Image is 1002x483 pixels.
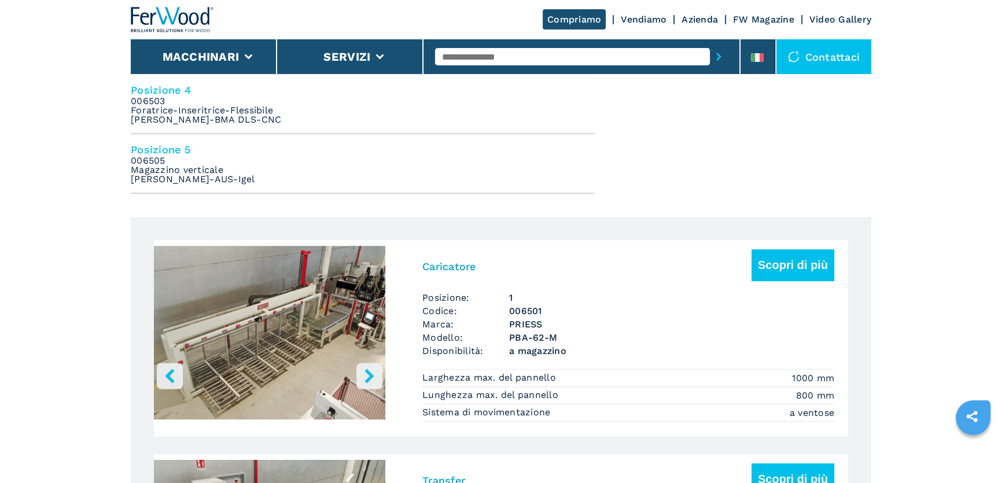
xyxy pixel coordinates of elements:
span: Marca: [422,318,509,331]
span: Posizione: [422,291,509,304]
button: Scopri di più [751,249,834,281]
img: Ferwood [131,7,214,32]
em: 800 mm [796,389,835,402]
button: right-button [356,363,382,389]
em: 1000 mm [792,371,834,385]
h3: Caricatore [422,260,476,273]
a: Video Gallery [809,14,871,25]
a: Compriamo [543,9,606,30]
span: Codice: [422,304,509,318]
h4: Posizione 4 [131,83,595,97]
span: a magazzino [509,344,834,357]
li: Posizione 5 [131,134,595,194]
li: Posizione 4 [131,75,595,134]
em: 006503 Foratrice-Inseritrice-Flessibile [PERSON_NAME]-BMA DLS-CNC [131,97,281,124]
button: left-button [157,363,183,389]
em: 006505 Magazzino verticale [PERSON_NAME]-AUS-Igel [131,156,255,184]
button: Servizi [323,50,370,64]
button: Macchinari [163,50,240,64]
a: left-buttonright-buttonGo to Slide 1Go to Slide 2Go to Slide 3Go to Slide 4Go to Slide 5Go to Sli... [154,240,848,437]
span: Modello: [422,331,509,344]
p: Sistema di movimentazione [422,406,554,419]
span: Disponibilità: [422,344,509,357]
img: e0e4851bc17af2113dc59fb0dff0a9a2 [154,246,385,419]
img: Contattaci [788,51,800,62]
a: FW Magazine [733,14,794,25]
a: sharethis [957,402,986,431]
span: 1 [509,291,834,304]
a: Vendiamo [621,14,666,25]
h3: PRIESS [509,318,834,331]
iframe: Chat [953,431,993,474]
a: Azienda [681,14,718,25]
p: Lunghezza max. del pannello [422,389,561,401]
div: Contattaci [776,39,872,74]
h4: Posizione 5 [131,143,595,156]
p: Larghezza max. del pannello [422,371,559,384]
em: a ventose [790,406,834,419]
h3: 006501 [509,304,834,318]
button: submit-button [710,43,728,70]
h3: PBA-62-M [509,331,834,344]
